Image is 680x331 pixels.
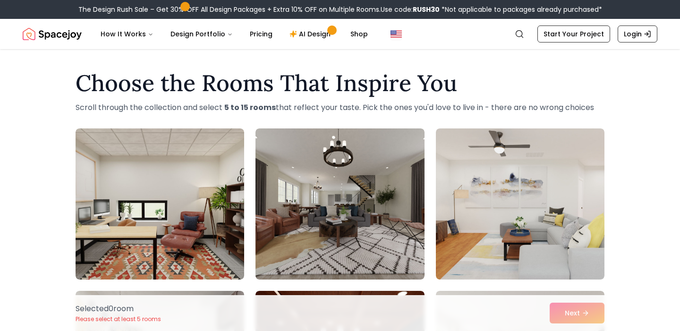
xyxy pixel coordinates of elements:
[163,25,240,43] button: Design Portfolio
[78,5,602,14] div: The Design Rush Sale – Get 30% OFF All Design Packages + Extra 10% OFF on Multiple Rooms.
[224,102,276,113] strong: 5 to 15 rooms
[537,25,610,42] a: Start Your Project
[440,5,602,14] span: *Not applicable to packages already purchased*
[282,25,341,43] a: AI Design
[391,28,402,40] img: United States
[76,72,604,94] h1: Choose the Rooms That Inspire You
[76,102,604,113] p: Scroll through the collection and select that reflect your taste. Pick the ones you'd love to liv...
[436,128,604,280] img: Room room-3
[242,25,280,43] a: Pricing
[93,25,375,43] nav: Main
[343,25,375,43] a: Shop
[76,128,244,280] img: Room room-1
[413,5,440,14] b: RUSH30
[23,25,82,43] a: Spacejoy
[93,25,161,43] button: How It Works
[618,25,657,42] a: Login
[255,128,424,280] img: Room room-2
[76,315,161,323] p: Please select at least 5 rooms
[381,5,440,14] span: Use code:
[23,19,657,49] nav: Global
[76,303,161,314] p: Selected 0 room
[23,25,82,43] img: Spacejoy Logo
